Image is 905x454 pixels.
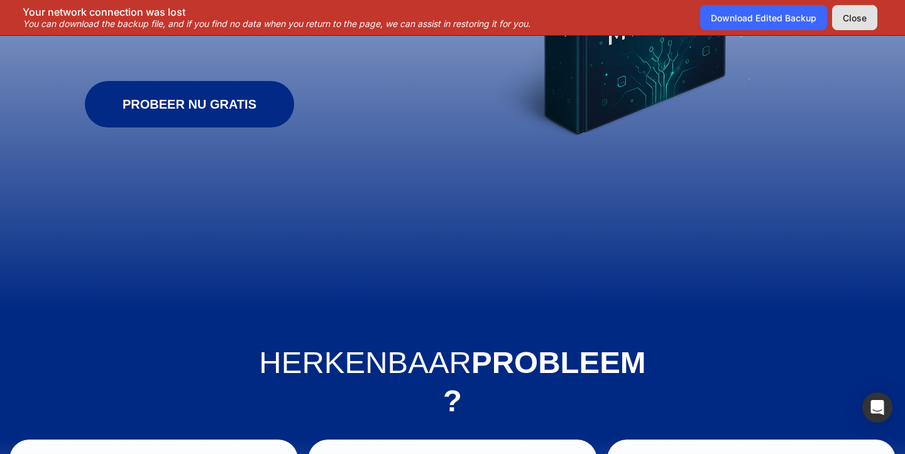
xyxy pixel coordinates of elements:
a: probeer nu gratis [85,46,294,92]
button: Download Edited Backup [700,5,827,30]
div: Download Edited Backup [711,11,816,24]
span: Herkenbaar [259,310,645,382]
div: Open Intercom Messenger [862,392,892,423]
p: Your network connection was lost [23,6,530,18]
button: Close [832,5,877,30]
div: Close [843,11,867,24]
p: You can download the backup file, and if you find no data when you return to the page, we can ass... [23,18,530,30]
strong: probeer nu gratis [123,62,256,76]
strong: probleem? [443,310,646,382]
